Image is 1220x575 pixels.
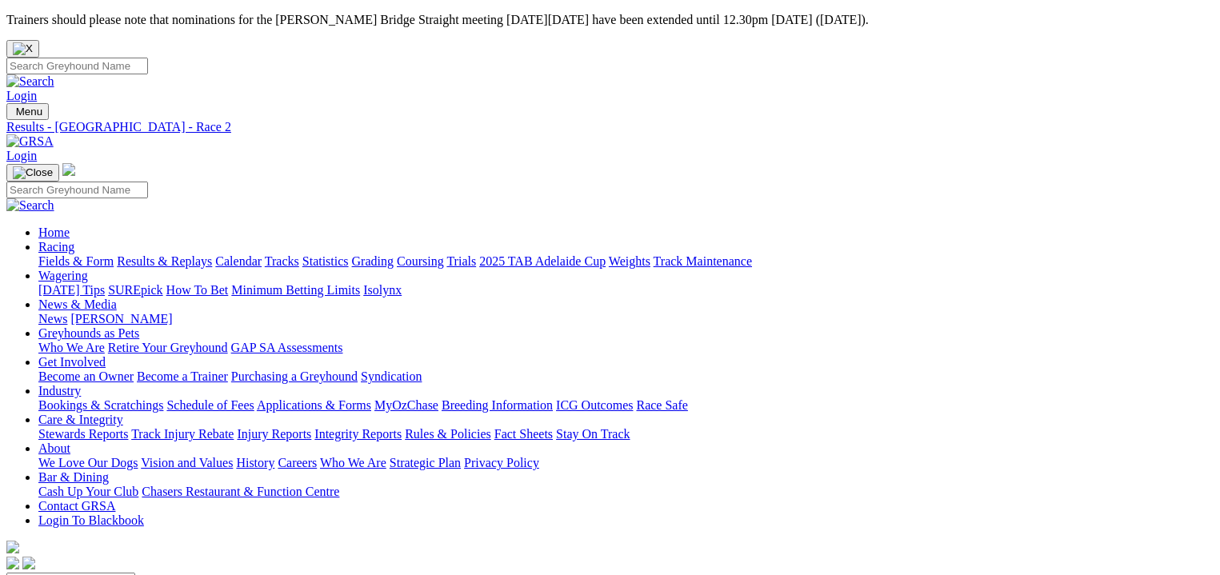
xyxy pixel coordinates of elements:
[237,427,311,441] a: Injury Reports
[6,74,54,89] img: Search
[556,427,630,441] a: Stay On Track
[38,485,1214,499] div: Bar & Dining
[6,149,37,162] a: Login
[6,103,49,120] button: Toggle navigation
[38,341,105,354] a: Who We Are
[479,254,606,268] a: 2025 TAB Adelaide Cup
[231,283,360,297] a: Minimum Betting Limits
[405,427,491,441] a: Rules & Policies
[38,369,1214,384] div: Get Involved
[38,499,115,513] a: Contact GRSA
[6,58,148,74] input: Search
[38,283,105,297] a: [DATE] Tips
[6,40,39,58] button: Close
[38,297,117,311] a: News & Media
[38,226,70,239] a: Home
[38,398,163,412] a: Bookings & Scratchings
[38,384,81,397] a: Industry
[38,456,1214,470] div: About
[556,398,633,412] a: ICG Outcomes
[609,254,650,268] a: Weights
[38,485,138,498] a: Cash Up Your Club
[231,341,343,354] a: GAP SA Assessments
[636,398,687,412] a: Race Safe
[374,398,438,412] a: MyOzChase
[38,312,67,325] a: News
[13,166,53,179] img: Close
[257,398,371,412] a: Applications & Forms
[6,13,1214,27] p: Trainers should please note that nominations for the [PERSON_NAME] Bridge Straight meeting [DATE]...
[38,240,74,254] a: Racing
[108,283,162,297] a: SUREpick
[6,120,1214,134] a: Results - [GEOGRAPHIC_DATA] - Race 2
[142,485,339,498] a: Chasers Restaurant & Function Centre
[38,456,138,469] a: We Love Our Dogs
[215,254,262,268] a: Calendar
[38,470,109,484] a: Bar & Dining
[6,164,59,182] button: Toggle navigation
[236,456,274,469] a: History
[108,341,228,354] a: Retire Your Greyhound
[38,355,106,369] a: Get Involved
[166,398,254,412] a: Schedule of Fees
[494,427,553,441] a: Fact Sheets
[231,369,358,383] a: Purchasing a Greyhound
[38,326,139,340] a: Greyhounds as Pets
[352,254,394,268] a: Grading
[38,254,114,268] a: Fields & Form
[38,398,1214,413] div: Industry
[442,398,553,412] a: Breeding Information
[38,427,1214,441] div: Care & Integrity
[38,312,1214,326] div: News & Media
[302,254,349,268] a: Statistics
[6,541,19,553] img: logo-grsa-white.png
[6,89,37,102] a: Login
[38,369,134,383] a: Become an Owner
[62,163,75,176] img: logo-grsa-white.png
[131,427,234,441] a: Track Injury Rebate
[6,557,19,569] img: facebook.svg
[265,254,299,268] a: Tracks
[38,341,1214,355] div: Greyhounds as Pets
[38,427,128,441] a: Stewards Reports
[38,254,1214,269] div: Racing
[390,456,461,469] a: Strategic Plan
[38,269,88,282] a: Wagering
[38,513,144,527] a: Login To Blackbook
[278,456,317,469] a: Careers
[13,42,33,55] img: X
[117,254,212,268] a: Results & Replays
[6,182,148,198] input: Search
[38,413,123,426] a: Care & Integrity
[166,283,229,297] a: How To Bet
[361,369,422,383] a: Syndication
[38,283,1214,297] div: Wagering
[6,134,54,149] img: GRSA
[141,456,233,469] a: Vision and Values
[314,427,402,441] a: Integrity Reports
[6,198,54,213] img: Search
[446,254,476,268] a: Trials
[22,557,35,569] img: twitter.svg
[654,254,752,268] a: Track Maintenance
[363,283,402,297] a: Isolynx
[38,441,70,455] a: About
[397,254,444,268] a: Coursing
[320,456,386,469] a: Who We Are
[137,369,228,383] a: Become a Trainer
[70,312,172,325] a: [PERSON_NAME]
[464,456,539,469] a: Privacy Policy
[16,106,42,118] span: Menu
